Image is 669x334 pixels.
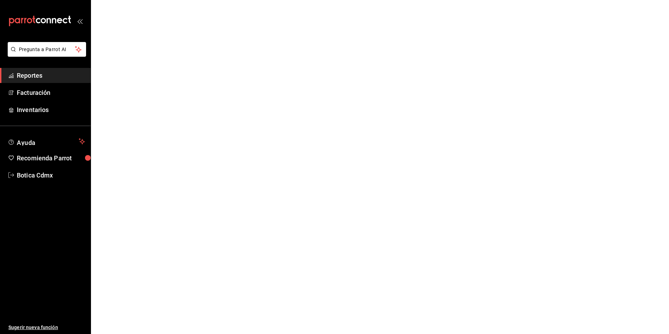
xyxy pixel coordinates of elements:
[8,42,86,57] button: Pregunta a Parrot AI
[17,171,85,180] span: Botica Cdmx
[17,71,85,80] span: Reportes
[77,18,83,24] button: open_drawer_menu
[17,105,85,114] span: Inventarios
[17,153,85,163] span: Recomienda Parrot
[17,88,85,97] span: Facturación
[17,137,76,146] span: Ayuda
[8,324,85,331] span: Sugerir nueva función
[19,46,75,53] span: Pregunta a Parrot AI
[5,51,86,58] a: Pregunta a Parrot AI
